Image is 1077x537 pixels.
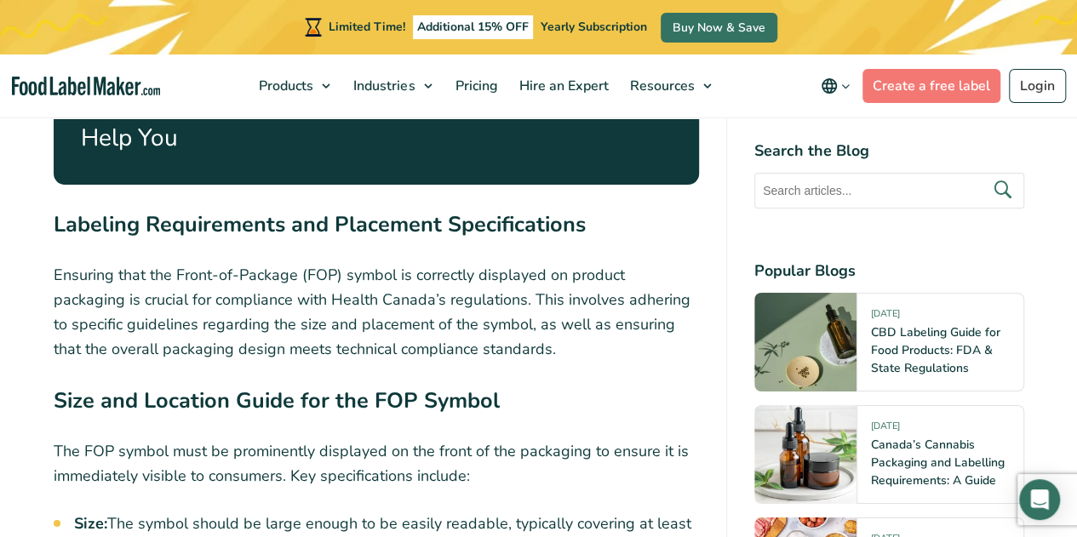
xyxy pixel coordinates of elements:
[871,307,900,327] span: [DATE]
[254,77,315,95] span: Products
[450,77,499,95] span: Pricing
[54,386,500,415] strong: Size and Location Guide for the FOP Symbol
[54,439,699,488] p: The FOP symbol must be prominently displayed on the front of the packaging to ensure it is immedi...
[619,54,719,117] a: Resources
[249,54,339,117] a: Products
[348,77,416,95] span: Industries
[444,54,504,117] a: Pricing
[754,260,1024,283] h4: Popular Blogs
[508,54,615,117] a: Hire an Expert
[871,324,1000,376] a: CBD Labeling Guide for Food Products: FDA & State Regulations
[513,77,610,95] span: Hire an Expert
[754,173,1024,209] input: Search articles...
[54,209,586,239] strong: Labeling Requirements and Placement Specifications
[54,263,699,361] p: Ensuring that the Front-of-Package (FOP) symbol is correctly displayed on product packaging is cr...
[754,140,1024,163] h4: Search the Blog
[1009,69,1066,103] a: Login
[413,15,533,39] span: Additional 15% OFF
[343,54,440,117] a: Industries
[541,19,647,35] span: Yearly Subscription
[1019,479,1060,520] div: Open Intercom Messenger
[329,19,405,35] span: Limited Time!
[624,77,696,95] span: Resources
[862,69,1000,103] a: Create a free label
[74,513,107,534] strong: Size:
[661,13,777,43] a: Buy Now & Save
[871,420,900,439] span: [DATE]
[871,437,1005,488] a: Canada’s Cannabis Packaging and Labelling Requirements: A Guide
